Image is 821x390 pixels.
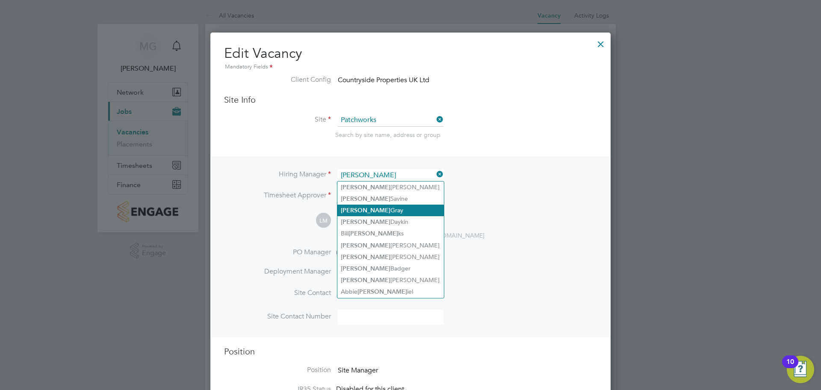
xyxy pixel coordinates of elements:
[341,242,390,249] b: [PERSON_NAME]
[338,76,429,84] span: Countryside Properties UK Ltd
[341,195,390,202] b: [PERSON_NAME]
[224,94,597,105] h3: Site Info
[224,366,331,375] label: Position
[338,366,378,375] span: Site Manager
[338,114,443,127] input: Search for...
[224,191,331,200] label: Timesheet Approver
[341,265,390,272] b: [PERSON_NAME]
[335,131,440,139] span: Search by site name, address or group
[348,230,398,237] b: [PERSON_NAME]
[224,267,331,276] label: Deployment Manager
[337,182,444,193] li: [PERSON_NAME]
[224,312,331,321] label: Site Contact Number
[224,63,597,72] div: Mandatory Fields
[316,213,331,228] span: LM
[337,286,444,298] li: Abbie iel
[337,274,444,286] li: [PERSON_NAME]
[341,207,390,214] b: [PERSON_NAME]
[337,193,444,205] li: Savine
[224,289,331,298] label: Site Contact
[337,228,444,239] li: Bill ks
[336,248,346,256] span: n/a
[224,248,331,257] label: PO Manager
[338,169,443,182] input: Search for...
[341,277,390,284] b: [PERSON_NAME]
[337,240,444,251] li: [PERSON_NAME]
[341,218,390,226] b: [PERSON_NAME]
[787,356,814,383] button: Open Resource Center, 10 new notifications
[224,45,597,72] h2: Edit Vacancy
[337,263,444,274] li: Badger
[224,115,331,124] label: Site
[341,253,390,261] b: [PERSON_NAME]
[337,251,444,263] li: [PERSON_NAME]
[341,184,390,191] b: [PERSON_NAME]
[357,288,407,295] b: [PERSON_NAME]
[786,362,794,373] div: 10
[337,216,444,228] li: Daykin
[337,205,444,216] li: Gray
[224,75,331,84] label: Client Config
[224,346,597,357] h3: Position
[224,170,331,179] label: Hiring Manager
